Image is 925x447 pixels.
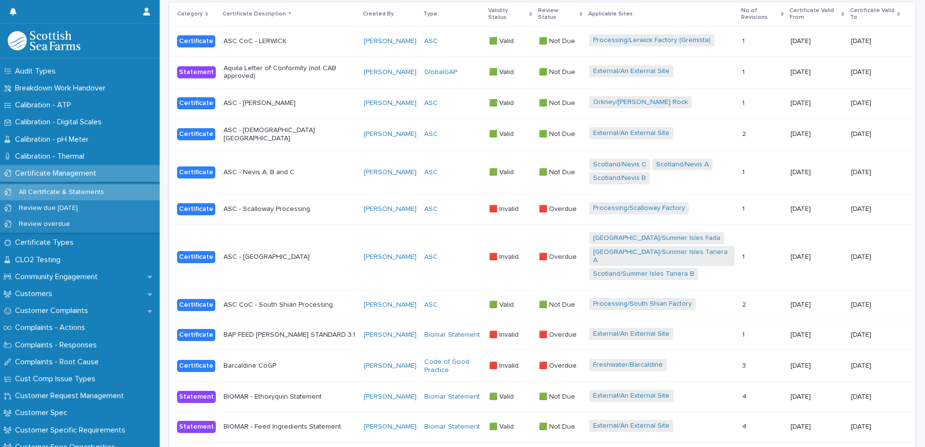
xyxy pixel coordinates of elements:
[593,248,730,265] a: [GEOGRAPHIC_DATA]/Summer Isles Tanera A
[11,152,92,161] p: Calibration - Thermal
[851,362,900,370] p: [DATE]
[424,331,480,339] a: Biomar Statement
[11,220,78,228] p: Review overdue
[539,166,577,177] p: 🟩 Not Due
[169,290,915,320] tr: CertificateASC CoC - South Shian Processing[PERSON_NAME] ASC 🟩 Valid🟩 Valid 🟩 Not Due🟩 Not Due Pr...
[424,253,438,261] a: ASC
[539,35,577,45] p: 🟩 Not Due
[177,251,215,263] div: Certificate
[364,253,417,261] a: [PERSON_NAME]
[424,99,438,107] a: ASC
[169,118,915,150] tr: CertificateASC - [DEMOGRAPHIC_DATA] [GEOGRAPHIC_DATA][PERSON_NAME] ASC 🟩 Valid🟩 Valid 🟩 Not Due🟩 ...
[169,320,915,350] tr: CertificateBAP FEED [PERSON_NAME] STANDARD 3.1[PERSON_NAME] Biomar Statement 🟥 Invalid🟥 Invalid 🟥...
[489,66,516,76] p: 🟩 Valid
[593,330,670,338] a: External/An External Site
[424,168,438,177] a: ASC
[424,393,480,401] a: Biomar Statement
[224,205,356,213] p: ASC - Scalloway Processing
[11,426,133,435] p: Customer Specific Requirements
[424,205,438,213] a: ASC
[851,331,900,339] p: [DATE]
[11,289,60,298] p: Customers
[851,99,900,107] p: [DATE]
[11,323,93,332] p: Complaints - Actions
[850,5,895,23] p: Certificate Valid To
[11,358,106,367] p: Complaints - Root Cause
[11,341,104,350] p: Complaints - Responses
[364,168,417,177] a: [PERSON_NAME]
[364,393,417,401] a: [PERSON_NAME]
[851,130,900,138] p: [DATE]
[593,422,670,430] a: External/An External Site
[224,168,356,177] p: ASC - Nevis A, B and C
[177,35,215,47] div: Certificate
[11,169,104,178] p: Certificate Management
[593,361,663,369] a: Freshwater/Barcaldine
[791,37,843,45] p: [DATE]
[489,203,521,213] p: 🟥 Invalid
[11,101,79,110] p: Calibration - ATP
[177,166,215,179] div: Certificate
[489,329,521,339] p: 🟥 Invalid
[791,423,843,431] p: [DATE]
[11,135,96,144] p: Calibration - pH Meter
[224,301,356,309] p: ASC CoC - South Shian Processing
[539,329,579,339] p: 🟥 Overdue
[169,194,915,224] tr: CertificateASC - Scalloway Processing[PERSON_NAME] ASC 🟥 Invalid🟥 Invalid 🟥 Overdue🟥 Overdue Proc...
[423,9,437,19] p: Type
[169,382,915,412] tr: StatementBIOMAR - Ethoxyquin Statement[PERSON_NAME] Biomar Statement 🟩 Valid🟩 Valid 🟩 Not Due🟩 No...
[177,9,203,19] p: Category
[11,188,112,196] p: All Certificate & Statements
[539,128,577,138] p: 🟩 Not Due
[593,161,646,169] a: Scotland/Nevis C
[224,64,356,81] p: Aquila Letter of Conformity (not CAB approved)
[791,68,843,76] p: [DATE]
[169,56,915,89] tr: StatementAquila Letter of Conformity (not CAB approved)[PERSON_NAME] GlobalGAP 🟩 Valid🟩 Valid 🟩 N...
[11,391,132,401] p: Customer Request Management
[539,203,579,213] p: 🟥 Overdue
[593,300,692,308] a: Processing/South Shian Factory
[593,270,694,278] a: Scotland/Summer Isles Tanera B
[742,128,748,138] p: 2
[539,391,577,401] p: 🟩 Not Due
[539,66,577,76] p: 🟩 Not Due
[177,391,216,403] div: Statement
[742,329,746,339] p: 1
[11,204,86,212] p: Review due [DATE]
[489,391,516,401] p: 🟩 Valid
[489,128,516,138] p: 🟩 Valid
[224,423,356,431] p: BIOMAR - Feed Ingredients Statement
[539,421,577,431] p: 🟩 Not Due
[364,331,417,339] a: [PERSON_NAME]
[224,99,356,107] p: ASC - [PERSON_NAME]
[363,9,394,19] p: Created By
[223,9,286,19] p: Certificate Description
[791,168,843,177] p: [DATE]
[424,423,480,431] a: Biomar Statement
[177,421,216,433] div: Statement
[169,350,915,382] tr: CertificateBarcaldine CoGP[PERSON_NAME] Code of Good Practice 🟥 Invalid🟥 Invalid 🟥 Overdue🟥 Overd...
[11,84,113,93] p: Breakdown Work Handover
[364,301,417,309] a: [PERSON_NAME]
[364,68,417,76] a: [PERSON_NAME]
[364,205,417,213] a: [PERSON_NAME]
[791,253,843,261] p: [DATE]
[224,253,356,261] p: ASC - [GEOGRAPHIC_DATA]
[488,5,527,23] p: Validity Status
[11,255,68,265] p: CLO2 Testing
[424,301,438,309] a: ASC
[11,408,75,417] p: Customer Spec
[791,362,843,370] p: [DATE]
[742,97,746,107] p: 1
[742,166,746,177] p: 1
[851,301,900,309] p: [DATE]
[177,203,215,215] div: Certificate
[741,5,778,23] p: No of Revisions
[593,67,670,75] a: External/An External Site
[539,299,577,309] p: 🟩 Not Due
[742,421,748,431] p: 4
[742,66,746,76] p: 1
[851,168,900,177] p: [DATE]
[177,128,215,140] div: Certificate
[224,126,356,143] p: ASC - [DEMOGRAPHIC_DATA] [GEOGRAPHIC_DATA]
